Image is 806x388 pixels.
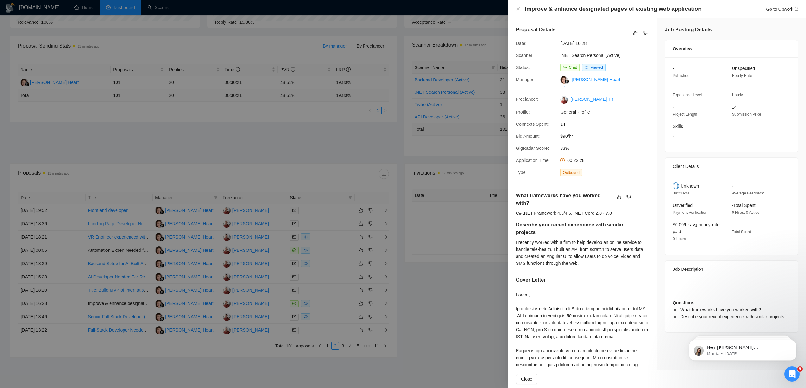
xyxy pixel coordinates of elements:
[732,85,733,90] span: -
[795,7,798,11] span: export
[560,109,655,116] span: General Profile
[516,146,549,151] span: GigRadar Score:
[673,73,689,78] span: Published
[673,105,674,110] span: -
[565,79,569,84] img: gigradar-bm.png
[516,239,649,267] div: I recently worked with a firm to help develop an online service to handle tele-health. I built an...
[563,66,567,69] span: message
[560,145,655,152] span: 83%
[680,307,761,312] span: What frameworks have you worked with?
[732,105,737,110] span: 14
[516,374,537,384] button: Close
[732,93,743,97] span: Hourly
[560,96,568,104] img: c1e3rsElAkCEJIYPOC59JsJysg-oEM3BH3Pr-SZleRGIyTZvnpenRQqKHvXtKU3AI8
[673,112,697,117] span: Project Length
[673,182,679,189] img: 🌐
[516,110,530,115] span: Profile:
[615,193,623,201] button: like
[673,191,689,195] span: 09:21 PM
[673,132,781,139] span: -
[560,133,655,140] span: $90/hr
[732,222,733,227] span: -
[732,183,733,188] span: -
[643,30,648,35] span: dislike
[560,77,620,90] a: [PERSON_NAME] Heart export
[673,261,790,278] div: Job Description
[732,112,761,117] span: Submission Price
[516,97,538,102] span: Freelancer:
[673,124,683,129] span: Skills
[732,191,764,195] span: Average Feedback
[560,158,565,162] span: clock-circle
[673,237,686,241] span: 0 Hours
[673,203,693,208] span: Unverified
[569,65,577,70] span: Chat
[626,194,631,200] span: dislike
[642,29,649,37] button: dislike
[673,158,790,175] div: Client Details
[609,98,613,101] span: export
[732,203,756,208] span: - Total Spent
[673,45,692,52] span: Overview
[516,6,521,12] button: Close
[525,5,701,13] h4: Improve & enhance designated pages of existing web application
[560,121,655,128] span: 14
[617,194,621,200] span: like
[680,314,784,319] span: Describe your recent experience with similar projects
[591,65,603,70] span: Viewed
[516,77,535,82] span: Manager:
[516,221,629,236] h5: Describe your recent experience with similar projects
[570,97,613,102] a: [PERSON_NAME] export
[732,73,752,78] span: Hourly Rate
[516,26,555,34] h5: Proposal Details
[516,122,549,127] span: Connects Spent:
[631,29,639,37] button: like
[673,285,790,320] div: -
[516,276,546,284] h5: Cover Letter
[732,230,751,234] span: Total Spent
[673,222,720,234] span: $0.00/hr avg hourly rate paid
[560,53,620,58] a: .NET Search Personal (Active)
[516,210,632,217] div: C# .NET Framework 4.5/4.6, .NET Core 2.0 - 7.0
[625,193,632,201] button: dislike
[784,366,800,382] iframe: Intercom live chat
[516,192,615,207] h5: What frameworks have you worked with?
[516,134,540,139] span: Bid Amount:
[516,41,526,46] span: Date:
[516,158,550,163] span: Application Time:
[567,158,585,163] span: 00:22:28
[766,7,798,12] a: Go to Upworkexport
[797,366,803,372] span: 9
[673,93,702,97] span: Experience Level
[673,66,674,71] span: -
[585,66,588,69] span: eye
[732,66,755,71] span: Unspecified
[516,6,521,11] span: close
[633,30,638,35] span: like
[516,170,527,175] span: Type:
[560,169,582,176] span: Outbound
[665,26,712,34] h5: Job Posting Details
[516,53,534,58] span: Scanner:
[560,40,655,47] span: [DATE] 16:28
[521,376,532,383] span: Close
[732,210,759,215] span: 0 Hires, 0 Active
[673,210,707,215] span: Payment Verification
[673,85,674,90] span: -
[679,327,806,371] iframe: Intercom notifications message
[681,182,699,189] span: Unknown
[562,86,565,89] span: export
[673,300,696,305] strong: Questions:
[516,65,530,70] span: Status:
